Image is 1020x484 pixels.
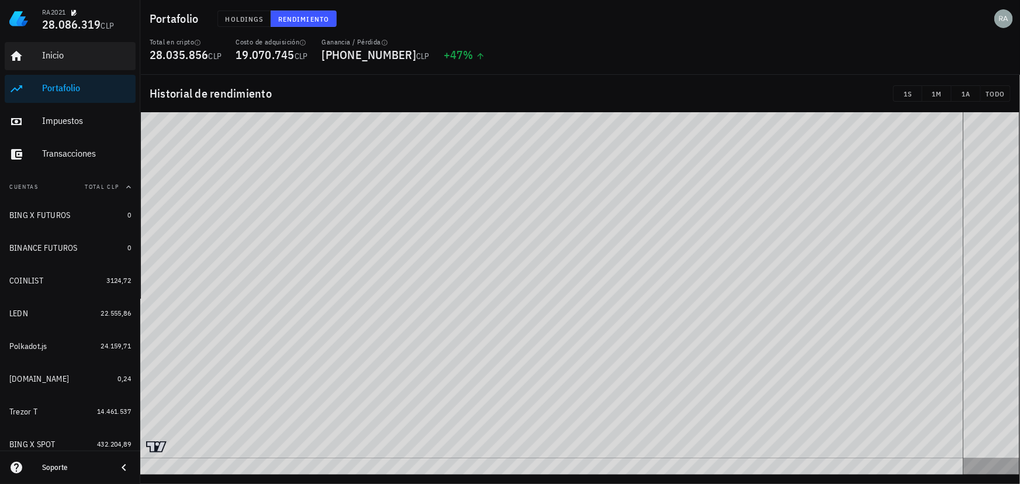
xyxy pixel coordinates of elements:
[42,82,131,94] div: Portafolio
[97,407,131,416] span: 14.461.537
[101,20,115,31] span: CLP
[101,341,131,350] span: 24.159,71
[9,309,28,319] div: LEDN
[956,89,976,98] span: 1A
[927,89,946,98] span: 1M
[9,407,37,417] div: Trezor T
[416,51,430,61] span: CLP
[9,440,56,450] div: BING X SPOT
[898,89,917,98] span: 1S
[9,243,78,253] div: BINANCE FUTUROS
[5,365,136,393] a: [DOMAIN_NAME] 0,24
[146,441,167,452] a: Charting by TradingView
[225,15,264,23] span: Holdings
[994,9,1013,28] div: avatar
[236,47,295,63] span: 19.070.745
[9,276,43,286] div: COINLIST
[5,140,136,168] a: Transacciones
[5,397,136,426] a: Trezor T 14.461.537
[127,243,131,252] span: 0
[295,51,308,61] span: CLP
[117,374,131,383] span: 0,24
[42,16,101,32] span: 28.086.319
[893,85,922,102] button: 1S
[140,75,1020,112] div: Historial de rendimiento
[5,75,136,103] a: Portafolio
[42,148,131,159] div: Transacciones
[5,267,136,295] a: COINLIST 3124,72
[952,85,981,102] button: 1A
[42,115,131,126] div: Impuestos
[9,210,71,220] div: BING X FUTUROS
[5,42,136,70] a: Inicio
[322,47,417,63] span: [PHONE_NUMBER]
[101,309,131,317] span: 22.555,86
[5,299,136,327] a: LEDN 22.555,86
[42,50,131,61] div: Inicio
[278,15,329,23] span: Rendimiento
[217,11,271,27] button: Holdings
[97,440,131,448] span: 432.204,89
[322,37,430,47] div: Ganancia / Pérdida
[150,9,203,28] h1: Portafolio
[922,85,952,102] button: 1M
[209,51,222,61] span: CLP
[42,463,108,472] div: Soporte
[5,201,136,229] a: BING X FUTUROS 0
[5,332,136,360] a: Polkadot.js 24.159,71
[5,173,136,201] button: CuentasTotal CLP
[236,37,307,47] div: Costo de adquisición
[464,47,473,63] span: %
[5,108,136,136] a: Impuestos
[42,8,65,17] div: RA2021
[981,85,1011,102] button: TODO
[150,47,209,63] span: 28.035.856
[5,430,136,458] a: BING X SPOT 432.204,89
[106,276,131,285] span: 3124,72
[9,9,28,28] img: LedgiFi
[444,49,485,61] div: +47
[5,234,136,262] a: BINANCE FUTUROS 0
[986,89,1005,98] span: TODO
[85,183,119,191] span: Total CLP
[9,374,69,384] div: [DOMAIN_NAME]
[9,341,47,351] div: Polkadot.js
[127,210,131,219] span: 0
[271,11,337,27] button: Rendimiento
[150,37,222,47] div: Total en cripto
